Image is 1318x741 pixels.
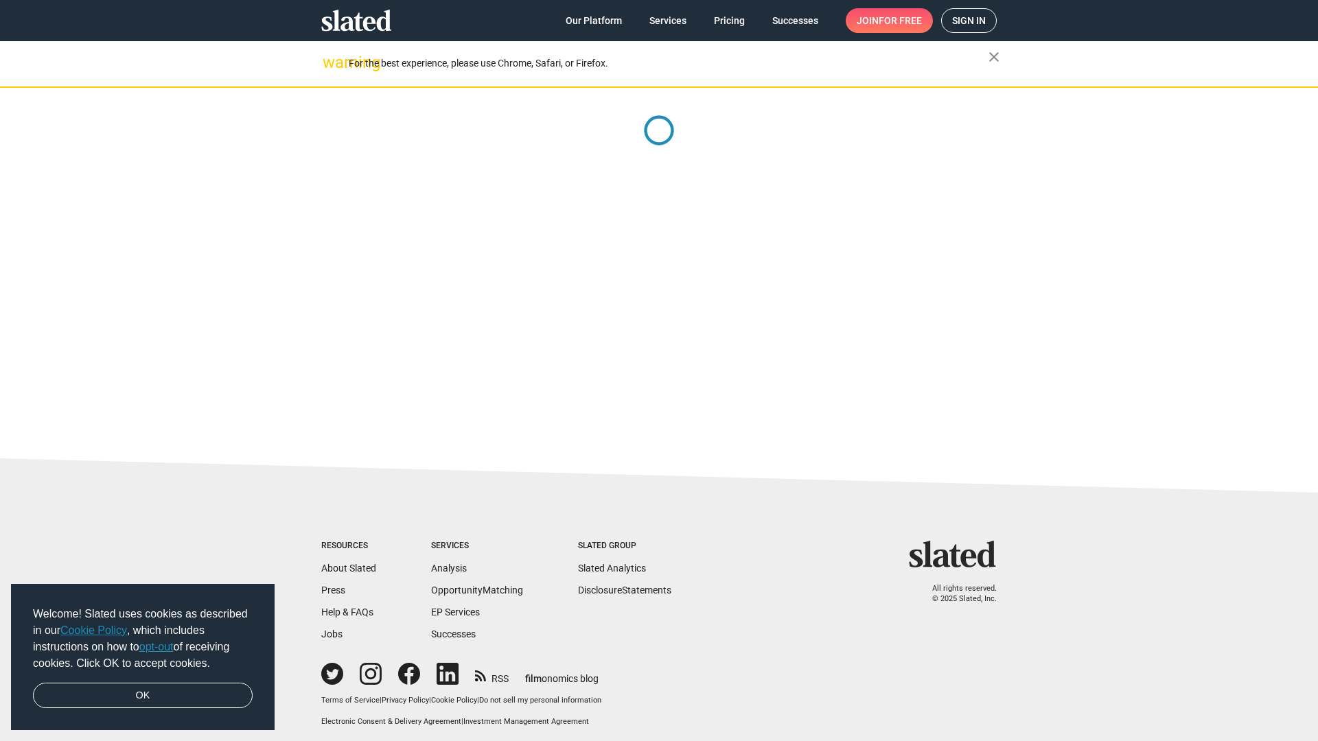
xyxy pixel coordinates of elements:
[321,628,343,639] a: Jobs
[857,8,922,33] span: Join
[986,49,1002,65] mat-icon: close
[475,664,509,685] a: RSS
[321,607,373,617] a: Help & FAQs
[952,9,986,32] span: Sign in
[431,541,523,552] div: Services
[463,717,589,726] a: Investment Management Agreement
[33,683,253,709] a: dismiss cookie message
[638,8,697,33] a: Services
[918,584,997,604] p: All rights reserved. © 2025 Slated, Inc.
[60,624,127,636] a: Cookie Policy
[525,673,542,684] span: film
[139,641,174,652] a: opt-out
[578,585,671,596] a: DisclosureStatements
[431,585,523,596] a: OpportunityMatching
[349,54,988,73] div: For the best experience, please use Chrome, Safari, or Firefox.
[33,606,253,672] span: Welcome! Slated uses cookies as described in our , which includes instructions on how to of recei...
[321,717,461,726] a: Electronic Consent & Delivery Agreement
[846,8,933,33] a: Joinfor free
[649,8,686,33] span: Services
[555,8,633,33] a: Our Platform
[578,541,671,552] div: Slated Group
[941,8,997,33] a: Sign in
[525,661,599,685] a: filmonomics blog
[772,8,818,33] span: Successes
[321,541,376,552] div: Resources
[321,585,345,596] a: Press
[566,8,622,33] span: Our Platform
[879,8,922,33] span: for free
[461,717,463,726] span: |
[380,696,382,705] span: |
[578,563,646,574] a: Slated Analytics
[431,628,476,639] a: Successes
[11,584,275,731] div: cookieconsent
[429,696,431,705] span: |
[431,607,480,617] a: EP Services
[382,696,429,705] a: Privacy Policy
[431,563,467,574] a: Analysis
[477,696,479,705] span: |
[321,696,380,705] a: Terms of Service
[431,696,477,705] a: Cookie Policy
[761,8,829,33] a: Successes
[321,563,376,574] a: About Slated
[703,8,756,33] a: Pricing
[479,696,601,706] button: Do not sell my personal information
[714,8,745,33] span: Pricing
[323,54,339,71] mat-icon: warning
